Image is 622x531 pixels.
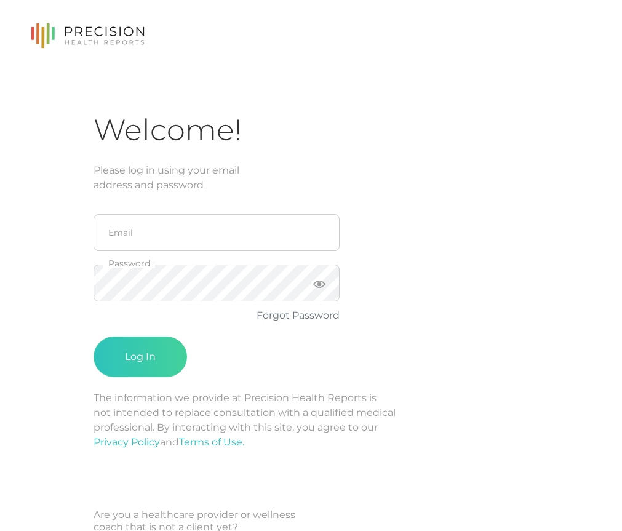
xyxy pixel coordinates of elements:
[179,436,244,448] a: Terms of Use.
[94,436,160,448] a: Privacy Policy
[94,214,340,251] input: Email
[94,337,187,377] button: Log In
[257,309,340,321] a: Forgot Password
[94,112,528,148] h1: Welcome!
[94,391,528,450] p: The information we provide at Precision Health Reports is not intended to replace consultation wi...
[94,163,528,193] div: Please log in using your email address and password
